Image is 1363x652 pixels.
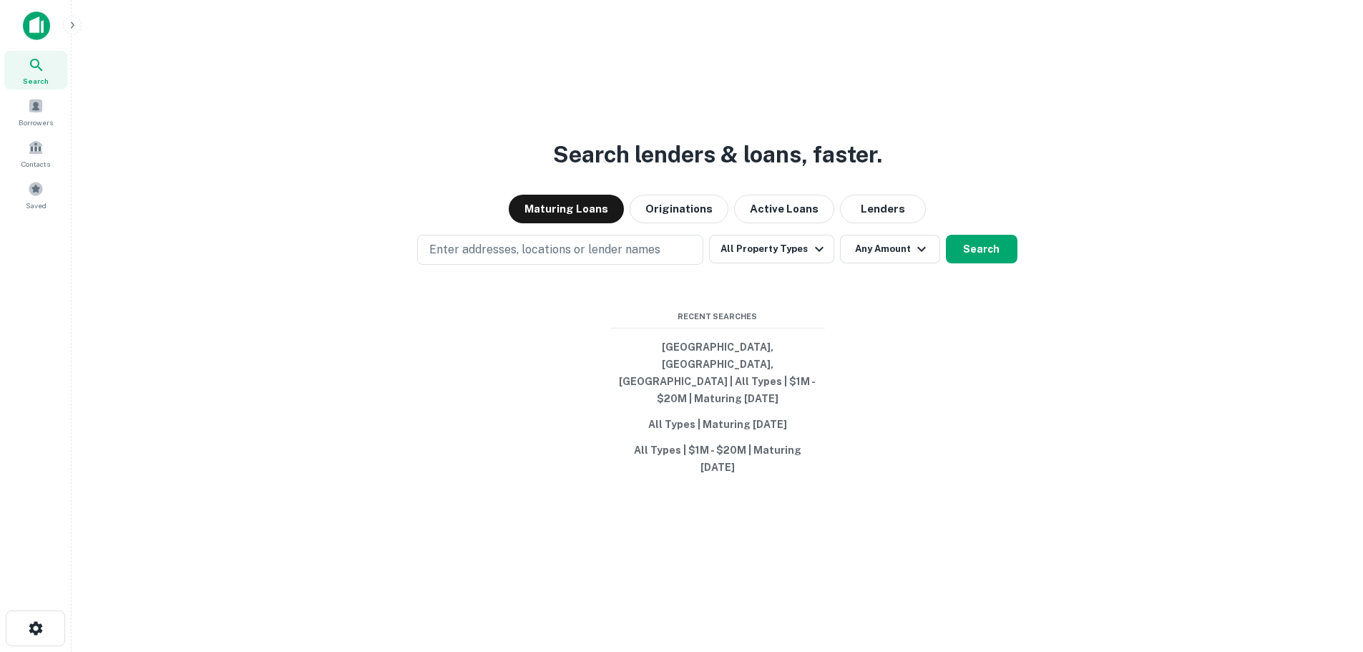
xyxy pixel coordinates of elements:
[23,11,50,40] img: capitalize-icon.png
[4,134,67,172] a: Contacts
[610,412,825,437] button: All Types | Maturing [DATE]
[840,195,926,223] button: Lenders
[23,75,49,87] span: Search
[734,195,834,223] button: Active Loans
[610,311,825,323] span: Recent Searches
[610,437,825,480] button: All Types | $1M - $20M | Maturing [DATE]
[509,195,624,223] button: Maturing Loans
[26,200,47,211] span: Saved
[840,235,940,263] button: Any Amount
[19,117,53,128] span: Borrowers
[709,235,834,263] button: All Property Types
[1291,537,1363,606] iframe: Chat Widget
[4,92,67,131] a: Borrowers
[946,235,1017,263] button: Search
[630,195,728,223] button: Originations
[429,241,660,258] p: Enter addresses, locations or lender names
[4,175,67,214] a: Saved
[610,334,825,412] button: [GEOGRAPHIC_DATA], [GEOGRAPHIC_DATA], [GEOGRAPHIC_DATA] | All Types | $1M - $20M | Maturing [DATE]
[417,235,703,265] button: Enter addresses, locations or lender names
[4,51,67,89] a: Search
[21,158,50,170] span: Contacts
[553,137,882,172] h3: Search lenders & loans, faster.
